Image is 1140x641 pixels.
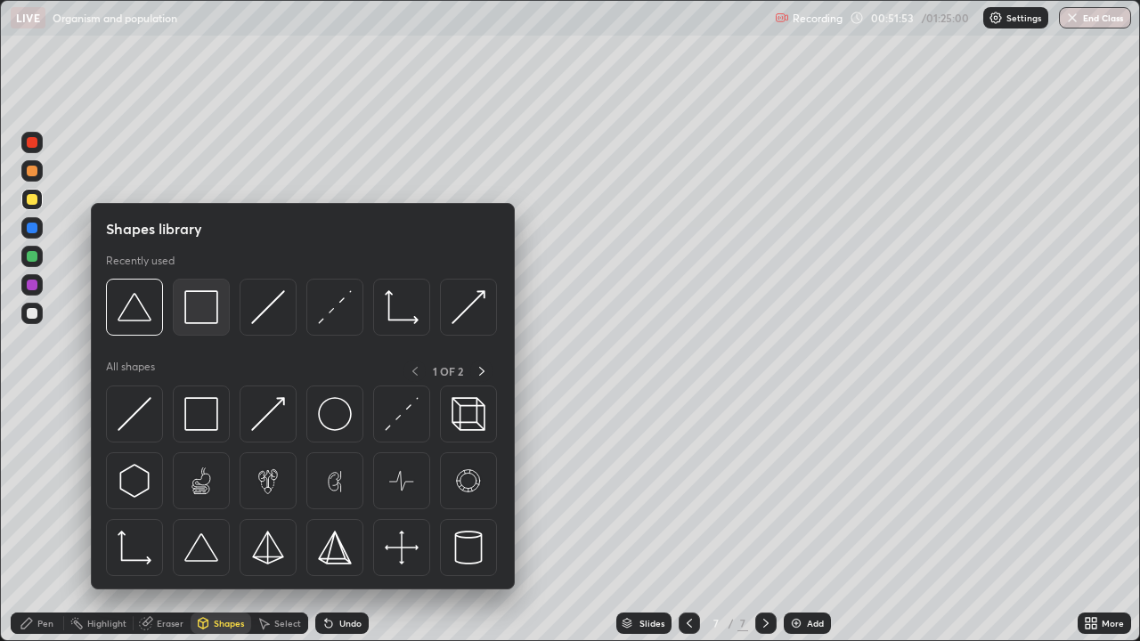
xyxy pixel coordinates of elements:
[318,290,352,324] img: svg+xml;charset=utf-8,%3Csvg%20xmlns%3D%22http%3A%2F%2Fwww.w3.org%2F2000%2Fsvg%22%20width%3D%2230...
[452,290,485,324] img: svg+xml;charset=utf-8,%3Csvg%20xmlns%3D%22http%3A%2F%2Fwww.w3.org%2F2000%2Fsvg%22%20width%3D%2230...
[157,619,183,628] div: Eraser
[339,619,362,628] div: Undo
[789,616,803,630] img: add-slide-button
[807,619,824,628] div: Add
[318,464,352,498] img: svg+xml;charset=utf-8,%3Csvg%20xmlns%3D%22http%3A%2F%2Fwww.w3.org%2F2000%2Fsvg%22%20width%3D%2265...
[184,290,218,324] img: svg+xml;charset=utf-8,%3Csvg%20xmlns%3D%22http%3A%2F%2Fwww.w3.org%2F2000%2Fsvg%22%20width%3D%2234...
[385,464,419,498] img: svg+xml;charset=utf-8,%3Csvg%20xmlns%3D%22http%3A%2F%2Fwww.w3.org%2F2000%2Fsvg%22%20width%3D%2265...
[251,464,285,498] img: svg+xml;charset=utf-8,%3Csvg%20xmlns%3D%22http%3A%2F%2Fwww.w3.org%2F2000%2Fsvg%22%20width%3D%2265...
[1059,7,1131,28] button: End Class
[385,531,419,564] img: svg+xml;charset=utf-8,%3Csvg%20xmlns%3D%22http%3A%2F%2Fwww.w3.org%2F2000%2Fsvg%22%20width%3D%2240...
[251,290,285,324] img: svg+xml;charset=utf-8,%3Csvg%20xmlns%3D%22http%3A%2F%2Fwww.w3.org%2F2000%2Fsvg%22%20width%3D%2230...
[16,11,40,25] p: LIVE
[318,397,352,431] img: svg+xml;charset=utf-8,%3Csvg%20xmlns%3D%22http%3A%2F%2Fwww.w3.org%2F2000%2Fsvg%22%20width%3D%2236...
[729,618,734,629] div: /
[775,11,789,25] img: recording.375f2c34.svg
[118,397,151,431] img: svg+xml;charset=utf-8,%3Csvg%20xmlns%3D%22http%3A%2F%2Fwww.w3.org%2F2000%2Fsvg%22%20width%3D%2230...
[106,360,155,382] p: All shapes
[989,11,1003,25] img: class-settings-icons
[452,531,485,564] img: svg+xml;charset=utf-8,%3Csvg%20xmlns%3D%22http%3A%2F%2Fwww.w3.org%2F2000%2Fsvg%22%20width%3D%2228...
[184,397,218,431] img: svg+xml;charset=utf-8,%3Csvg%20xmlns%3D%22http%3A%2F%2Fwww.w3.org%2F2000%2Fsvg%22%20width%3D%2234...
[639,619,664,628] div: Slides
[53,11,177,25] p: Organism and population
[214,619,244,628] div: Shapes
[106,218,202,239] h5: Shapes library
[385,397,419,431] img: svg+xml;charset=utf-8,%3Csvg%20xmlns%3D%22http%3A%2F%2Fwww.w3.org%2F2000%2Fsvg%22%20width%3D%2230...
[274,619,301,628] div: Select
[184,464,218,498] img: svg+xml;charset=utf-8,%3Csvg%20xmlns%3D%22http%3A%2F%2Fwww.w3.org%2F2000%2Fsvg%22%20width%3D%2265...
[793,12,843,25] p: Recording
[251,531,285,564] img: svg+xml;charset=utf-8,%3Csvg%20xmlns%3D%22http%3A%2F%2Fwww.w3.org%2F2000%2Fsvg%22%20width%3D%2234...
[737,615,748,631] div: 7
[385,290,419,324] img: svg+xml;charset=utf-8,%3Csvg%20xmlns%3D%22http%3A%2F%2Fwww.w3.org%2F2000%2Fsvg%22%20width%3D%2233...
[1006,13,1041,22] p: Settings
[118,464,151,498] img: svg+xml;charset=utf-8,%3Csvg%20xmlns%3D%22http%3A%2F%2Fwww.w3.org%2F2000%2Fsvg%22%20width%3D%2230...
[37,619,53,628] div: Pen
[87,619,126,628] div: Highlight
[118,290,151,324] img: svg+xml;charset=utf-8,%3Csvg%20xmlns%3D%22http%3A%2F%2Fwww.w3.org%2F2000%2Fsvg%22%20width%3D%2238...
[184,531,218,564] img: svg+xml;charset=utf-8,%3Csvg%20xmlns%3D%22http%3A%2F%2Fwww.w3.org%2F2000%2Fsvg%22%20width%3D%2238...
[251,397,285,431] img: svg+xml;charset=utf-8,%3Csvg%20xmlns%3D%22http%3A%2F%2Fwww.w3.org%2F2000%2Fsvg%22%20width%3D%2230...
[1102,619,1124,628] div: More
[433,364,463,378] p: 1 OF 2
[118,531,151,564] img: svg+xml;charset=utf-8,%3Csvg%20xmlns%3D%22http%3A%2F%2Fwww.w3.org%2F2000%2Fsvg%22%20width%3D%2233...
[452,464,485,498] img: svg+xml;charset=utf-8,%3Csvg%20xmlns%3D%22http%3A%2F%2Fwww.w3.org%2F2000%2Fsvg%22%20width%3D%2265...
[707,618,725,629] div: 7
[1065,11,1079,25] img: end-class-cross
[452,397,485,431] img: svg+xml;charset=utf-8,%3Csvg%20xmlns%3D%22http%3A%2F%2Fwww.w3.org%2F2000%2Fsvg%22%20width%3D%2235...
[318,531,352,564] img: svg+xml;charset=utf-8,%3Csvg%20xmlns%3D%22http%3A%2F%2Fwww.w3.org%2F2000%2Fsvg%22%20width%3D%2234...
[106,254,175,268] p: Recently used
